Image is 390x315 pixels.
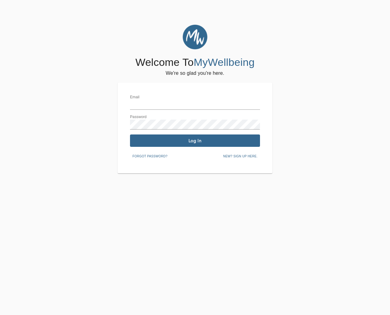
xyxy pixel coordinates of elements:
[183,25,207,49] img: MyWellbeing
[130,115,147,119] label: Password
[130,153,170,158] a: Forgot password?
[135,56,254,69] h4: Welcome To
[166,69,224,78] h6: We're so glad you're here.
[132,154,167,159] span: Forgot password?
[223,154,258,159] span: New? Sign up here.
[130,152,170,161] button: Forgot password?
[130,96,140,99] label: Email
[132,138,258,144] span: Log In
[130,134,260,147] button: Log In
[221,152,260,161] button: New? Sign up here.
[194,56,255,68] span: MyWellbeing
